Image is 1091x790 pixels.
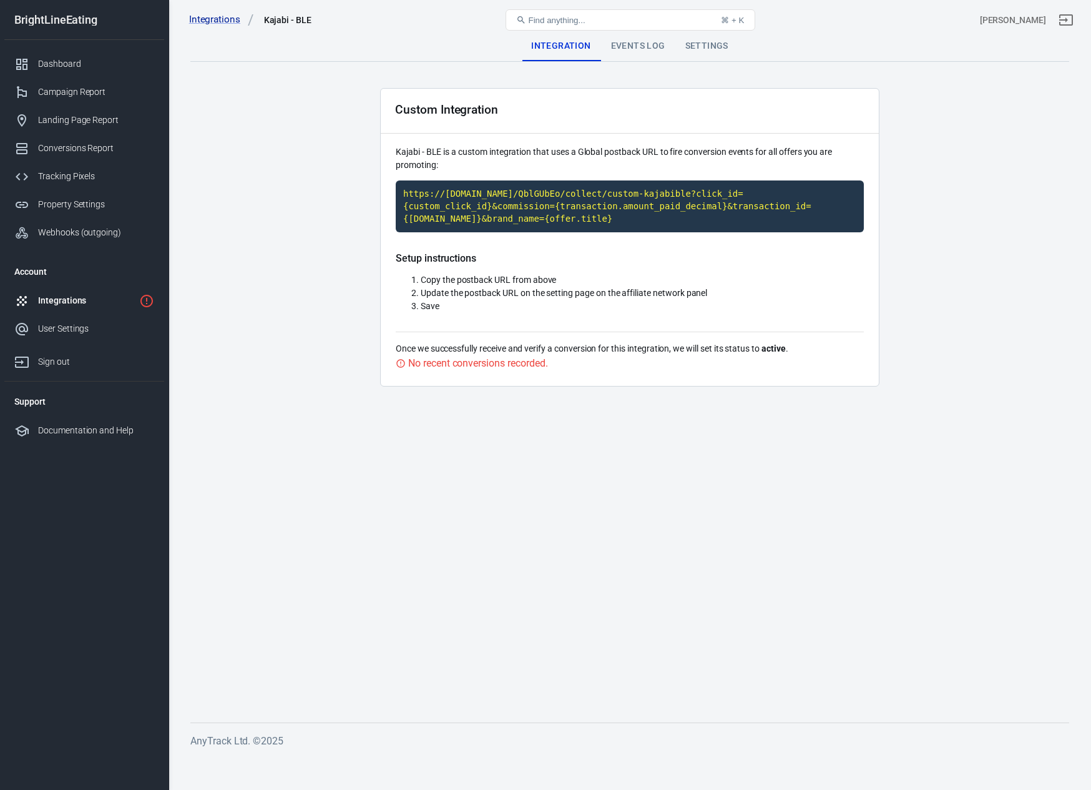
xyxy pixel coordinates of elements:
[421,301,439,311] span: Save
[4,343,164,376] a: Sign out
[38,170,154,183] div: Tracking Pixels
[408,355,547,371] div: No recent conversions recorded.
[38,355,154,368] div: Sign out
[4,257,164,287] li: Account
[980,14,1046,27] div: Account id: QblGUbEo
[189,13,254,26] a: Integrations
[38,86,154,99] div: Campaign Report
[421,275,556,285] span: Copy the postback URL from above
[4,219,164,247] a: Webhooks (outgoing)
[38,142,154,155] div: Conversions Report
[4,287,164,315] a: Integrations
[396,252,864,265] h5: Setup instructions
[38,226,154,239] div: Webhooks (outgoing)
[4,387,164,417] li: Support
[4,162,164,190] a: Tracking Pixels
[1049,729,1079,759] iframe: Intercom live chat
[4,14,164,26] div: BrightLineEating
[4,134,164,162] a: Conversions Report
[4,78,164,106] a: Campaign Report
[521,31,600,61] div: Integration
[38,294,134,307] div: Integrations
[190,733,1069,749] h6: AnyTrack Ltd. © 2025
[396,342,864,355] p: Once we successfully receive and verify a conversion for this integration, we will set its status...
[396,146,864,172] p: Kajabi - BLE is a custom integration that uses a Global postback URL to fire conversion events fo...
[139,294,154,309] svg: 1 networks not verified yet
[4,315,164,343] a: User Settings
[38,114,154,127] div: Landing Page Report
[721,16,744,25] div: ⌘ + K
[529,16,585,25] span: Find anything...
[38,198,154,211] div: Property Settings
[38,322,154,335] div: User Settings
[675,31,738,61] div: Settings
[1051,5,1081,35] a: Sign out
[4,106,164,134] a: Landing Page Report
[601,31,675,61] div: Events Log
[506,9,755,31] button: Find anything...⌘ + K
[396,180,864,232] code: Click to copy
[4,190,164,219] a: Property Settings
[264,14,311,26] div: Kajabi - BLE
[761,343,786,353] strong: active
[38,57,154,71] div: Dashboard
[4,50,164,78] a: Dashboard
[421,288,707,298] span: Update the postback URL on the setting page on the affiliate network panel
[395,103,498,116] div: Custom Integration
[38,424,154,437] div: Documentation and Help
